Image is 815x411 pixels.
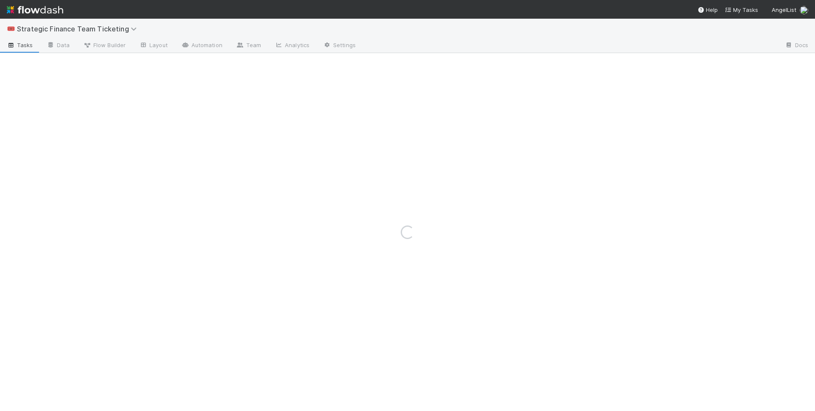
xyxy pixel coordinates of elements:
span: Strategic Finance Team Ticketing [17,25,141,33]
a: Data [40,39,76,53]
a: Automation [174,39,229,53]
a: Analytics [268,39,316,53]
div: Help [697,6,718,14]
span: Tasks [7,41,33,49]
a: Settings [316,39,363,53]
a: Layout [132,39,174,53]
span: Flow Builder [83,41,126,49]
img: logo-inverted-e16ddd16eac7371096b0.svg [7,3,63,17]
span: 🎟️ [7,25,15,32]
span: My Tasks [725,6,758,13]
img: avatar_aa4fbed5-f21b-48f3-8bdd-57047a9d59de.png [800,6,808,14]
a: Flow Builder [76,39,132,53]
a: My Tasks [725,6,758,14]
a: Docs [778,39,815,53]
a: Team [229,39,268,53]
span: AngelList [772,6,796,13]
